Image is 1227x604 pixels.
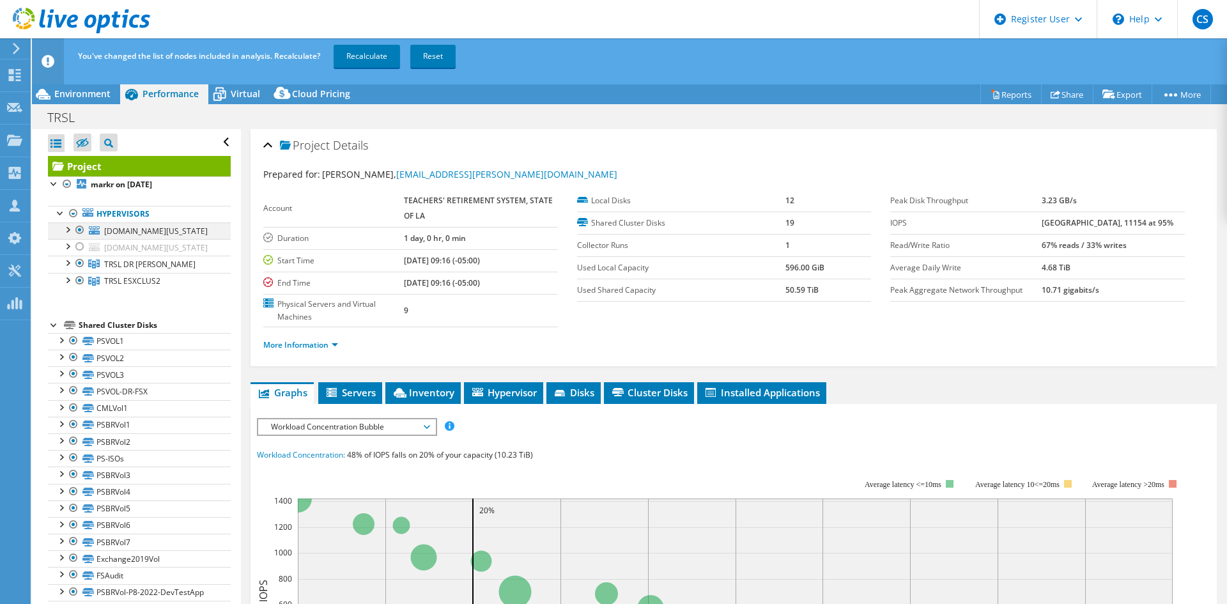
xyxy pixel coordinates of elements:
[334,45,400,68] a: Recalculate
[1113,13,1124,25] svg: \n
[263,168,320,180] label: Prepared for:
[263,339,338,350] a: More Information
[975,480,1060,489] tspan: Average latency 10<=20ms
[785,262,824,273] b: 596.00 GiB
[265,419,429,435] span: Workload Concentration Bubble
[48,239,231,256] a: [DOMAIN_NAME][US_STATE]
[890,284,1041,297] label: Peak Aggregate Network Throughput
[1042,195,1077,206] b: 3.23 GB/s
[48,500,231,517] a: PSBRVol5
[610,386,688,399] span: Cluster Disks
[104,226,208,236] span: [DOMAIN_NAME][US_STATE]
[263,254,404,267] label: Start Time
[104,275,160,286] span: TRSL ESXCLUS2
[104,259,196,270] span: TRSL DR [PERSON_NAME]
[48,333,231,350] a: PSVOL1
[1092,480,1164,489] text: Average latency >20ms
[279,573,292,584] text: 800
[890,194,1041,207] label: Peak Disk Throughput
[48,156,231,176] a: Project
[48,256,231,272] a: TRSL DR ESXCLUS
[1152,84,1211,104] a: More
[48,534,231,550] a: PSBRVol7
[79,318,231,333] div: Shared Cluster Disks
[263,232,404,245] label: Duration
[396,168,617,180] a: [EMAIL_ADDRESS][PERSON_NAME][DOMAIN_NAME]
[48,383,231,399] a: PSVOL-DR-FSX
[704,386,820,399] span: Installed Applications
[48,176,231,193] a: markr on [DATE]
[143,88,199,100] span: Performance
[577,239,785,252] label: Collector Runs
[48,550,231,567] a: Exchange2019Vol
[280,139,330,152] span: Project
[48,484,231,500] a: PSBRVol4
[263,298,404,323] label: Physical Servers and Virtual Machines
[865,480,941,489] tspan: Average latency <=10ms
[257,386,307,399] span: Graphs
[785,240,790,251] b: 1
[1042,262,1070,273] b: 4.68 TiB
[48,467,231,483] a: PSBRVol3
[274,495,292,506] text: 1400
[48,417,231,433] a: PSBRVol1
[1192,9,1213,29] span: CS
[410,45,456,68] a: Reset
[577,284,785,297] label: Used Shared Capacity
[274,547,292,558] text: 1000
[785,195,794,206] b: 12
[48,366,231,383] a: PSVOL3
[48,567,231,584] a: FSAudit
[78,50,320,61] span: You've changed the list of nodes included in analysis. Recalculate?
[48,584,231,601] a: PSBRVol-P8-2022-DevTestApp
[322,168,617,180] span: [PERSON_NAME],
[263,277,404,290] label: End Time
[1042,240,1127,251] b: 67% reads / 33% writes
[274,522,292,532] text: 1200
[470,386,537,399] span: Hypervisor
[231,88,260,100] span: Virtual
[42,111,95,125] h1: TRSL
[577,194,785,207] label: Local Disks
[48,222,231,239] a: [DOMAIN_NAME][US_STATE]
[48,350,231,366] a: PSVOL2
[48,273,231,290] a: TRSL ESXCLUS2
[404,233,466,244] b: 1 day, 0 hr, 0 min
[785,217,794,228] b: 19
[48,206,231,222] a: Hypervisors
[404,255,480,266] b: [DATE] 09:16 (-05:00)
[404,277,480,288] b: [DATE] 09:16 (-05:00)
[479,505,495,516] text: 20%
[404,195,553,221] b: TEACHERS' RETIREMENT SYSTEM, STATE OF LA
[404,305,408,316] b: 9
[890,217,1041,229] label: IOPS
[54,88,111,100] span: Environment
[577,217,785,229] label: Shared Cluster Disks
[890,239,1041,252] label: Read/Write Ratio
[91,179,152,190] b: markr on [DATE]
[48,517,231,534] a: PSBRVol6
[48,400,231,417] a: CMLVol1
[890,261,1041,274] label: Average Daily Write
[292,88,350,100] span: Cloud Pricing
[256,579,270,601] text: IOPS
[104,242,208,253] span: [DOMAIN_NAME][US_STATE]
[257,449,345,460] span: Workload Concentration:
[1042,284,1099,295] b: 10.71 gigabits/s
[980,84,1042,104] a: Reports
[392,386,454,399] span: Inventory
[48,433,231,450] a: PSBRVol2
[1042,217,1173,228] b: [GEOGRAPHIC_DATA], 11154 at 95%
[785,284,819,295] b: 50.59 TiB
[553,386,594,399] span: Disks
[1041,84,1093,104] a: Share
[347,449,533,460] span: 48% of IOPS falls on 20% of your capacity (10.23 TiB)
[48,450,231,467] a: PS-ISOs
[577,261,785,274] label: Used Local Capacity
[333,137,368,153] span: Details
[325,386,376,399] span: Servers
[263,202,404,215] label: Account
[1093,84,1152,104] a: Export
